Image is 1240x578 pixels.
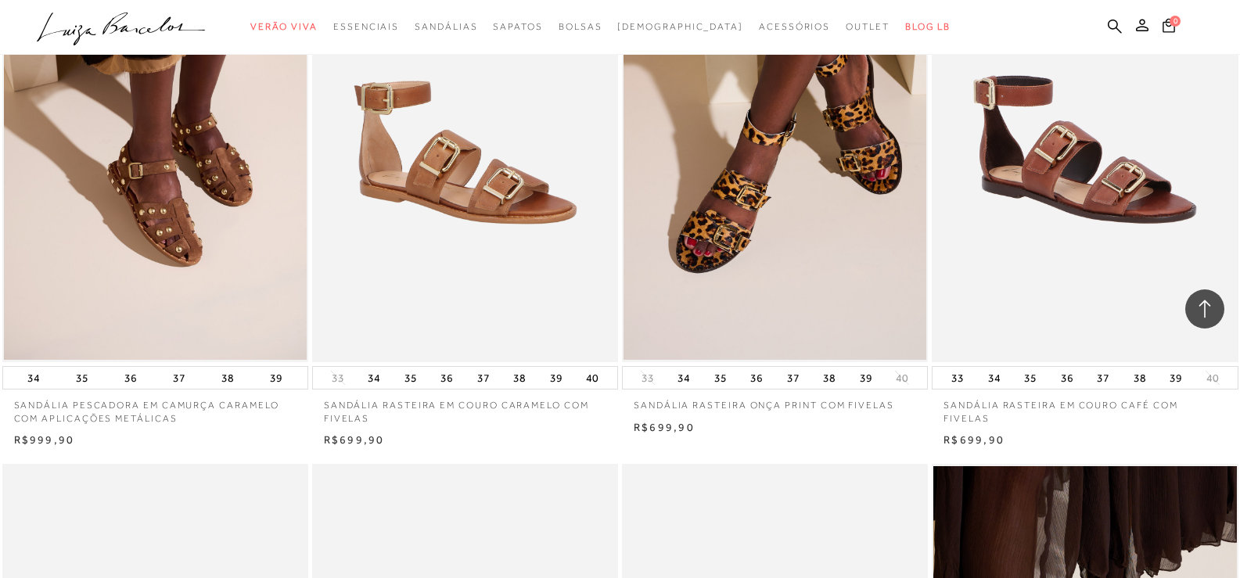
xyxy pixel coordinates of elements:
[932,390,1238,425] a: SANDÁLIA RASTEIRA EM COURO CAFÉ COM FIVELAS
[1129,367,1151,389] button: 38
[622,390,928,412] a: SANDÁLIA RASTEIRA ONÇA PRINT COM FIVELAS
[905,21,951,32] span: BLOG LB
[1056,367,1078,389] button: 36
[333,13,399,41] a: categoryNavScreenReaderText
[634,421,695,433] span: R$699,90
[1158,17,1180,38] button: 0
[855,367,877,389] button: 39
[23,367,45,389] button: 34
[120,367,142,389] button: 36
[759,13,830,41] a: categoryNavScreenReaderText
[493,21,542,32] span: Sapatos
[581,367,603,389] button: 40
[846,21,890,32] span: Outlet
[983,367,1005,389] button: 34
[265,367,287,389] button: 39
[363,367,385,389] button: 34
[1019,367,1041,389] button: 35
[250,21,318,32] span: Verão Viva
[436,367,458,389] button: 36
[71,367,93,389] button: 35
[891,371,913,386] button: 40
[617,13,743,41] a: noSubCategoriesText
[2,390,308,425] a: SANDÁLIA PESCADORA EM CAMURÇA CARAMELO COM APLICAÇÕES METÁLICAS
[818,367,840,389] button: 38
[1170,16,1181,27] span: 0
[400,367,422,389] button: 35
[168,367,190,389] button: 37
[1202,371,1224,386] button: 40
[947,367,969,389] button: 33
[473,367,494,389] button: 37
[14,433,75,446] span: R$999,90
[710,367,731,389] button: 35
[559,21,602,32] span: Bolsas
[1092,367,1114,389] button: 37
[746,367,767,389] button: 36
[333,21,399,32] span: Essenciais
[509,367,530,389] button: 38
[1165,367,1187,389] button: 39
[637,371,659,386] button: 33
[559,13,602,41] a: categoryNavScreenReaderText
[943,433,1005,446] span: R$699,90
[905,13,951,41] a: BLOG LB
[782,367,804,389] button: 37
[617,21,743,32] span: [DEMOGRAPHIC_DATA]
[673,367,695,389] button: 34
[312,390,618,425] a: SANDÁLIA RASTEIRA EM COURO CARAMELO COM FIVELAS
[327,371,349,386] button: 33
[846,13,890,41] a: categoryNavScreenReaderText
[759,21,830,32] span: Acessórios
[493,13,542,41] a: categoryNavScreenReaderText
[545,367,567,389] button: 39
[324,433,385,446] span: R$699,90
[250,13,318,41] a: categoryNavScreenReaderText
[415,21,477,32] span: Sandálias
[217,367,239,389] button: 38
[415,13,477,41] a: categoryNavScreenReaderText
